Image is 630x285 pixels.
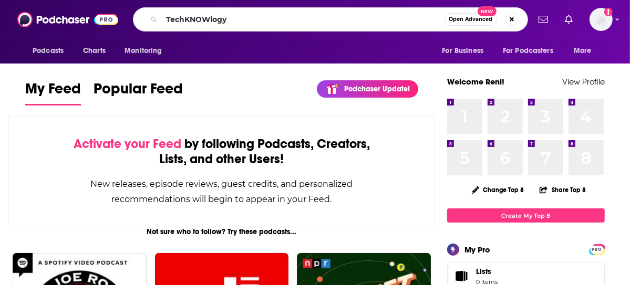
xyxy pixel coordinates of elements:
input: Search podcasts, credits, & more... [162,11,444,28]
span: Charts [83,44,106,58]
div: by following Podcasts, Creators, Lists, and other Users! [61,136,382,167]
svg: Add a profile image [604,8,613,16]
button: Show profile menu [590,8,613,31]
span: Activate your Feed [74,136,181,152]
button: Share Top 8 [539,180,586,200]
a: Popular Feed [94,80,183,105]
div: My Pro [464,245,490,255]
button: open menu [25,41,77,61]
span: Open Advanced [449,17,492,22]
span: My Feed [25,80,81,104]
span: Podcasts [33,44,64,58]
span: Lists [451,269,472,283]
button: open menu [566,41,605,61]
div: Not sure who to follow? Try these podcasts... [8,227,435,236]
p: Podchaser Update! [344,85,410,93]
div: Search podcasts, credits, & more... [133,7,528,31]
span: Lists [476,267,498,276]
a: Show notifications dropdown [534,10,552,28]
span: More [574,44,592,58]
button: Open AdvancedNew [444,13,497,26]
button: Change Top 8 [466,183,531,196]
span: Lists [476,267,491,276]
span: Logged in as rgertner [590,8,613,31]
span: For Business [442,44,483,58]
span: Popular Feed [94,80,183,104]
a: Charts [76,41,112,61]
a: Create My Top 8 [447,208,605,223]
button: open menu [496,41,569,61]
span: Monitoring [125,44,162,58]
img: User Profile [590,8,613,31]
span: PRO [591,246,603,254]
span: New [478,6,497,16]
a: PRO [591,245,603,253]
div: New releases, episode reviews, guest credits, and personalized recommendations will begin to appe... [61,176,382,207]
img: Podchaser - Follow, Share and Rate Podcasts [17,9,118,29]
button: open menu [435,41,497,61]
a: My Feed [25,80,81,105]
a: View Profile [562,77,605,87]
a: Welcome Reni! [447,77,504,87]
span: For Podcasters [503,44,553,58]
button: open menu [117,41,175,61]
a: Show notifications dropdown [561,10,577,28]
